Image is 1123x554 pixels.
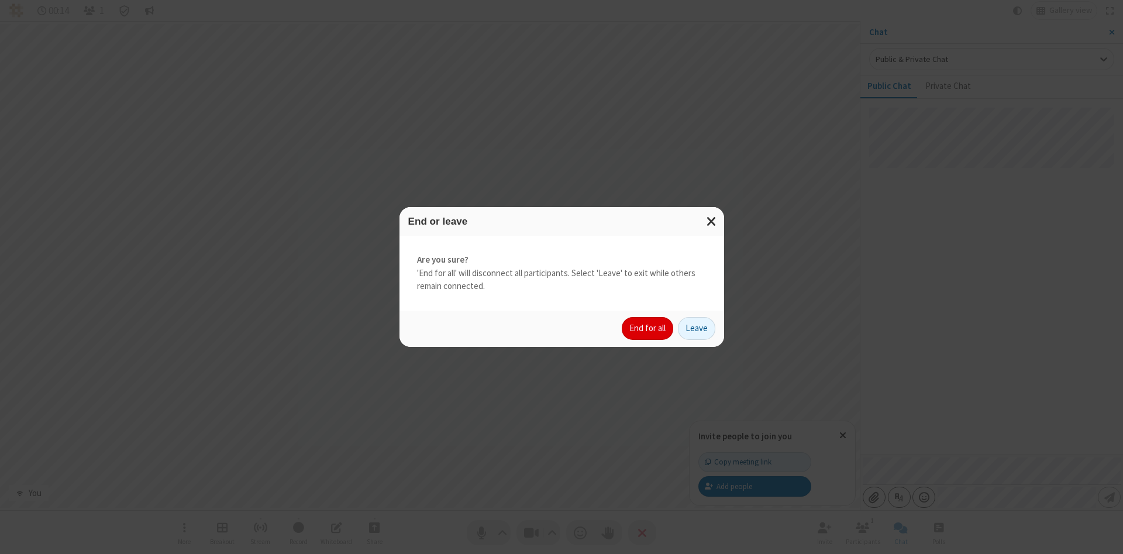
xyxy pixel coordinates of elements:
[417,253,707,267] strong: Are you sure?
[622,317,673,340] button: End for all
[399,236,724,311] div: 'End for all' will disconnect all participants. Select 'Leave' to exit while others remain connec...
[700,207,724,236] button: Close modal
[678,317,715,340] button: Leave
[408,216,715,227] h3: End or leave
